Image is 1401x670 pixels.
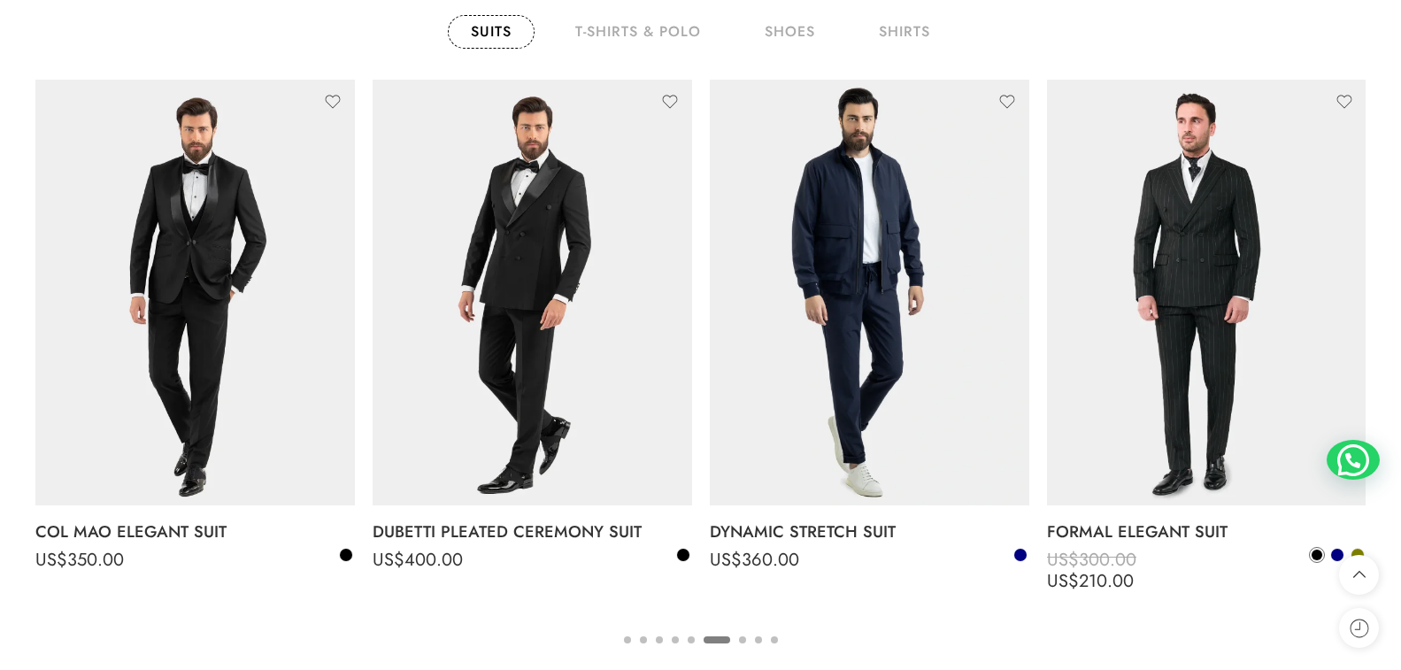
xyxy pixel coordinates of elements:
[710,547,742,573] span: US$
[710,547,799,573] bdi: 360.00
[1309,547,1325,563] a: Black
[675,547,691,563] a: Black
[552,15,724,49] a: T-Shirts & Polo
[1329,547,1345,563] a: Navy
[1012,547,1028,563] a: Navy
[448,15,535,49] a: Suits
[1350,547,1366,563] a: Olive
[1047,568,1079,594] span: US$
[1047,547,1079,573] span: US$
[742,15,838,49] a: shoes
[373,514,692,550] a: DUBETTI PLEATED CEREMONY SUIT
[35,514,355,550] a: COL MAO ELEGANT SUIT
[338,547,354,563] a: Black
[1047,514,1366,550] a: FORMAL ELEGANT SUIT
[373,547,404,573] span: US$
[1047,568,1134,594] bdi: 210.00
[856,15,953,49] a: shirts
[1047,547,1136,573] bdi: 300.00
[710,514,1029,550] a: DYNAMIC STRETCH SUIT
[35,547,124,573] bdi: 350.00
[35,547,67,573] span: US$
[373,547,463,573] bdi: 400.00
